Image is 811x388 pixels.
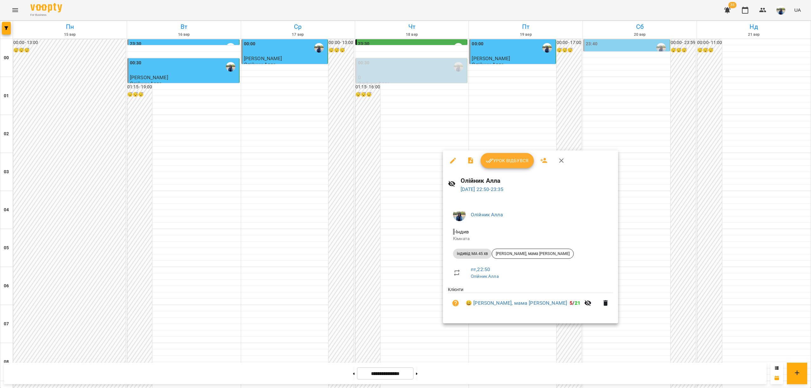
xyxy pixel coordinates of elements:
[471,212,503,218] a: Олійник Алла
[471,274,499,279] a: Олійник Алла
[486,157,529,164] span: Урок відбувся
[448,286,613,316] ul: Клієнти
[461,176,613,186] h6: Олійник Алла
[461,186,504,192] a: [DATE] 22:50-23:35
[481,153,534,168] button: Урок відбувся
[570,300,572,306] span: 5
[575,300,580,306] span: 21
[453,229,470,235] span: - Індив
[448,296,463,311] button: Візит ще не сплачено. Додати оплату?
[453,208,466,221] img: 79bf113477beb734b35379532aeced2e.jpg
[453,236,608,242] p: Кімната
[570,300,580,306] b: /
[492,249,574,259] div: [PERSON_NAME], мама [PERSON_NAME]
[471,266,490,272] a: пт , 22:50
[453,251,492,257] span: індивід МА 45 хв
[492,251,573,257] span: [PERSON_NAME], мама [PERSON_NAME]
[466,299,567,307] a: 😀 [PERSON_NAME], мама [PERSON_NAME]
